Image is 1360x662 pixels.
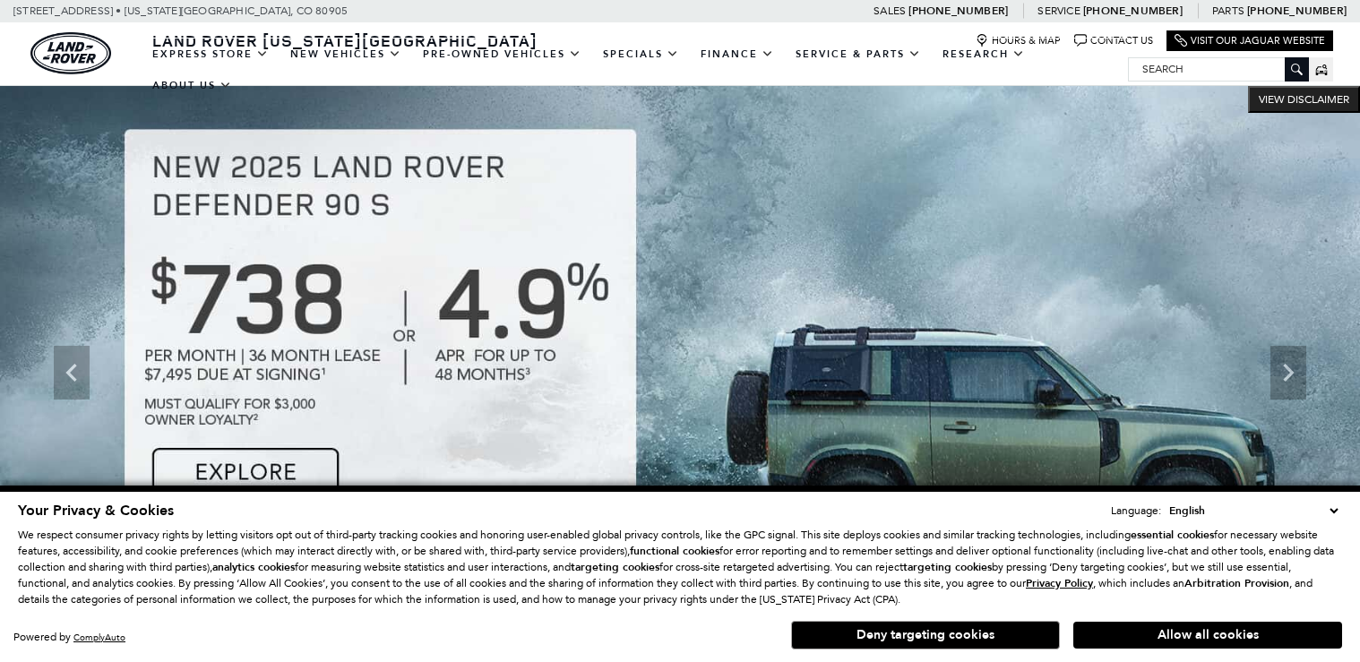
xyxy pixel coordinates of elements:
[142,39,280,70] a: EXPRESS STORE
[1212,4,1244,17] span: Parts
[1131,528,1214,542] strong: essential cookies
[903,560,992,574] strong: targeting cookies
[73,632,125,643] a: ComplyAuto
[1129,58,1308,80] input: Search
[1165,502,1342,520] select: Language Select
[152,30,538,51] span: Land Rover [US_STATE][GEOGRAPHIC_DATA]
[1026,576,1093,590] u: Privacy Policy
[30,32,111,74] img: Land Rover
[791,621,1060,649] button: Deny targeting cookies
[1074,34,1153,47] a: Contact Us
[54,346,90,400] div: Previous
[142,70,243,101] a: About Us
[690,39,785,70] a: Finance
[932,39,1036,70] a: Research
[13,4,348,17] a: [STREET_ADDRESS] • [US_STATE][GEOGRAPHIC_DATA], CO 80905
[1111,505,1161,516] div: Language:
[592,39,690,70] a: Specials
[280,39,412,70] a: New Vehicles
[1247,4,1347,18] a: [PHONE_NUMBER]
[18,501,174,520] span: Your Privacy & Cookies
[13,632,125,643] div: Powered by
[1037,4,1080,17] span: Service
[1248,86,1360,113] button: VIEW DISCLAIMER
[630,544,719,558] strong: functional cookies
[874,4,906,17] span: Sales
[908,4,1008,18] a: [PHONE_NUMBER]
[412,39,592,70] a: Pre-Owned Vehicles
[1259,92,1349,107] span: VIEW DISCLAIMER
[976,34,1061,47] a: Hours & Map
[1073,622,1342,649] button: Allow all cookies
[18,527,1342,607] p: We respect consumer privacy rights by letting visitors opt out of third-party tracking cookies an...
[142,39,1128,101] nav: Main Navigation
[1083,4,1183,18] a: [PHONE_NUMBER]
[30,32,111,74] a: land-rover
[1184,576,1289,590] strong: Arbitration Provision
[142,30,548,51] a: Land Rover [US_STATE][GEOGRAPHIC_DATA]
[212,560,295,574] strong: analytics cookies
[1270,346,1306,400] div: Next
[1175,34,1325,47] a: Visit Our Jaguar Website
[785,39,932,70] a: Service & Parts
[1026,577,1093,589] a: Privacy Policy
[571,560,659,574] strong: targeting cookies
